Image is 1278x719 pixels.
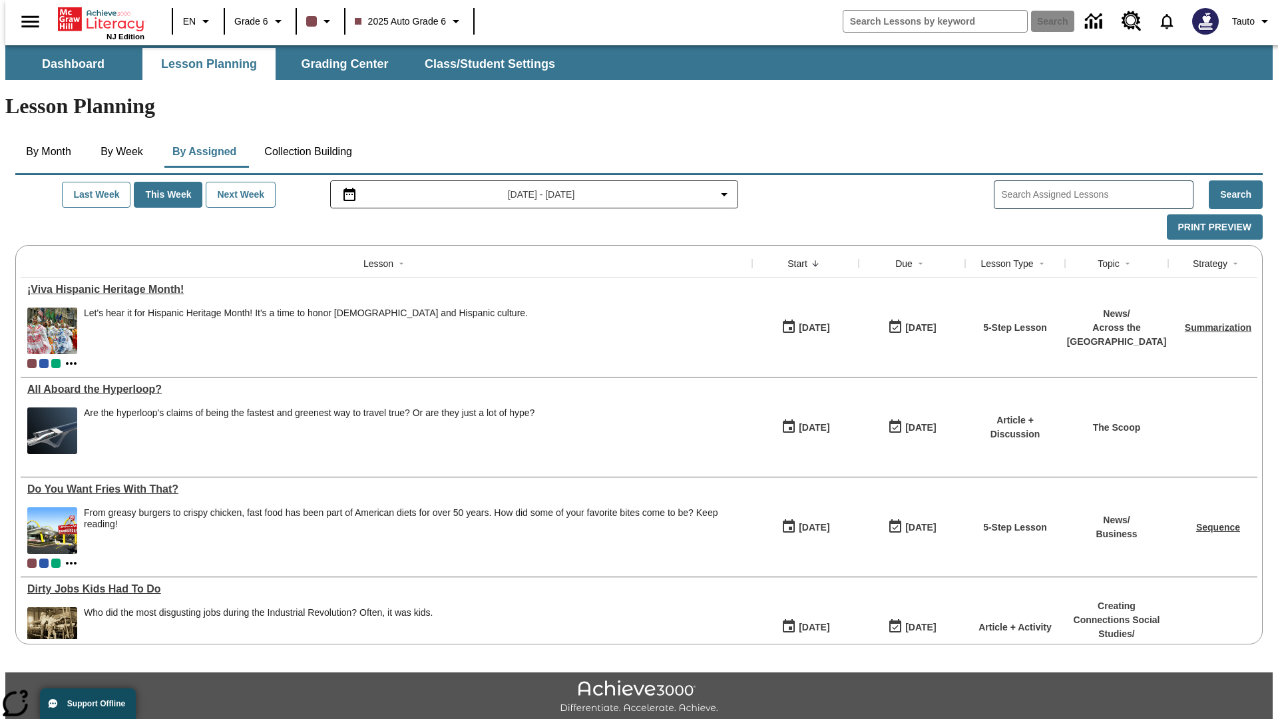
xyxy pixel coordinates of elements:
[234,15,268,29] span: Grade 6
[1098,257,1120,270] div: Topic
[1167,214,1263,240] button: Print Preview
[7,48,140,80] button: Dashboard
[1209,180,1263,209] button: Search
[336,186,733,202] button: Select the date range menu item
[84,407,534,454] div: Are the hyperloop's claims of being the fastest and greenest way to travel true? Or are they just...
[51,559,61,568] div: 2025 Auto Grade 4
[777,315,834,340] button: 09/15/25: First time the lesson was available
[58,5,144,41] div: Home
[1114,3,1150,39] a: Resource Center, Will open in new tab
[27,483,745,495] a: Do You Want Fries With That?, Lessons
[1193,257,1227,270] div: Strategy
[84,407,534,419] div: Are the hyperloop's claims of being the fastest and greenest way to travel true? Or are they just...
[63,356,79,371] button: Show more classes
[84,607,433,618] div: Who did the most disgusting jobs during the Industrial Revolution? Often, it was kids.
[183,15,196,29] span: EN
[42,57,105,72] span: Dashboard
[27,284,745,296] a: ¡Viva Hispanic Heritage Month! , Lessons
[913,256,929,272] button: Sort
[807,256,823,272] button: Sort
[349,9,470,33] button: Class: 2025 Auto Grade 6, Select your class
[27,308,77,354] img: A photograph of Hispanic women participating in a parade celebrating Hispanic culture. The women ...
[63,555,79,571] button: Show more classes
[62,182,130,208] button: Last Week
[27,483,745,495] div: Do You Want Fries With That?
[425,57,555,72] span: Class/Student Settings
[229,9,292,33] button: Grade: Grade 6, Select a grade
[67,699,125,708] span: Support Offline
[363,257,393,270] div: Lesson
[1227,256,1243,272] button: Sort
[716,186,732,202] svg: Collapse Date Range Filter
[84,308,528,319] div: Let's hear it for Hispanic Heritage Month! It's a time to honor [DEMOGRAPHIC_DATA] and Hispanic c...
[1034,256,1050,272] button: Sort
[883,614,941,640] button: 11/30/25: Last day the lesson can be accessed
[393,256,409,272] button: Sort
[883,315,941,340] button: 09/21/25: Last day the lesson can be accessed
[1001,185,1193,204] input: Search Assigned Lessons
[777,415,834,440] button: 07/21/25: First time the lesson was available
[58,6,144,33] a: Home
[5,48,567,80] div: SubNavbar
[5,45,1273,80] div: SubNavbar
[27,407,77,454] img: Artist rendering of Hyperloop TT vehicle entering a tunnel
[777,614,834,640] button: 07/11/25: First time the lesson was available
[972,413,1058,441] p: Article + Discussion
[1077,3,1114,40] a: Data Center
[978,620,1052,634] p: Article + Activity
[301,9,340,33] button: Class color is dark brown. Change class color
[142,48,276,80] button: Lesson Planning
[799,320,829,336] div: [DATE]
[39,559,49,568] span: OL 2025 Auto Grade 7
[1192,8,1219,35] img: Avatar
[206,182,276,208] button: Next Week
[27,583,745,595] div: Dirty Jobs Kids Had To Do
[1096,513,1137,527] p: News /
[15,136,82,168] button: By Month
[254,136,363,168] button: Collection Building
[1184,4,1227,39] button: Select a new avatar
[905,619,936,636] div: [DATE]
[1120,256,1136,272] button: Sort
[777,515,834,540] button: 07/14/25: First time the lesson was available
[39,359,49,368] span: OL 2025 Auto Grade 7
[84,507,745,530] div: From greasy burgers to crispy chicken, fast food has been part of American diets for over 50 year...
[1227,9,1278,33] button: Profile/Settings
[106,33,144,41] span: NJ Edition
[883,515,941,540] button: 07/20/26: Last day the lesson can be accessed
[161,57,257,72] span: Lesson Planning
[84,308,528,354] div: Let's hear it for Hispanic Heritage Month! It's a time to honor Hispanic Americans and Hispanic c...
[1067,321,1167,349] p: Across the [GEOGRAPHIC_DATA]
[51,359,61,368] div: 2025 Auto Grade 4
[905,419,936,436] div: [DATE]
[799,519,829,536] div: [DATE]
[414,48,566,80] button: Class/Student Settings
[1067,307,1167,321] p: News /
[355,15,447,29] span: 2025 Auto Grade 6
[177,9,220,33] button: Language: EN, Select a language
[799,619,829,636] div: [DATE]
[11,2,50,41] button: Open side menu
[27,559,37,568] div: Current Class
[5,94,1273,119] h1: Lesson Planning
[1072,599,1162,641] p: Creating Connections Social Studies /
[84,507,745,554] div: From greasy burgers to crispy chicken, fast food has been part of American diets for over 50 year...
[27,359,37,368] div: Current Class
[983,521,1047,535] p: 5-Step Lesson
[883,415,941,440] button: 06/30/26: Last day the lesson can be accessed
[89,136,155,168] button: By Week
[1196,522,1240,533] a: Sequence
[27,583,745,595] a: Dirty Jobs Kids Had To Do, Lessons
[84,607,433,654] div: Who did the most disgusting jobs during the Industrial Revolution? Often, it was kids.
[905,519,936,536] div: [DATE]
[799,419,829,436] div: [DATE]
[27,607,77,654] img: Black and white photo of two young boys standing on a piece of heavy machinery
[1185,322,1251,333] a: Summarization
[134,182,202,208] button: This Week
